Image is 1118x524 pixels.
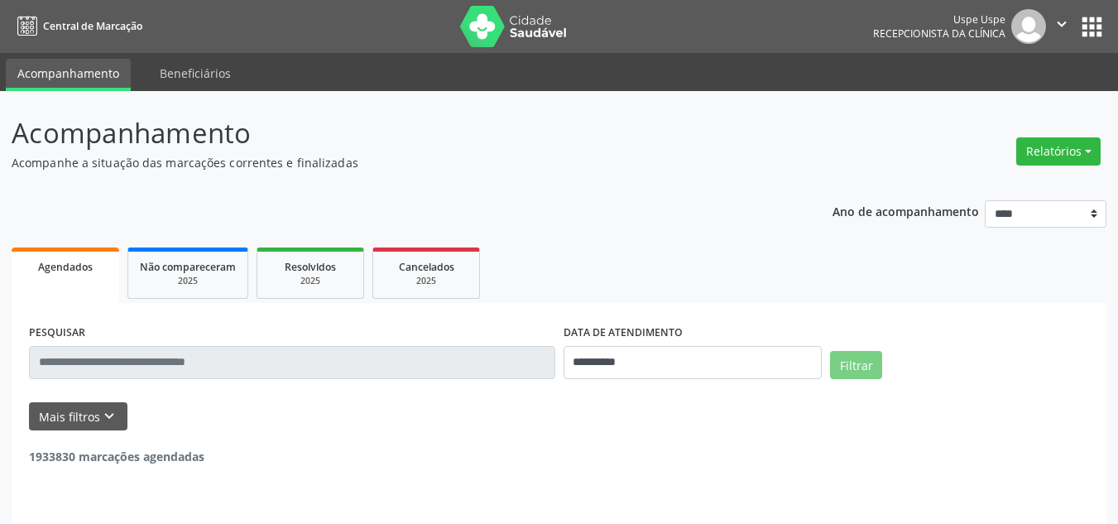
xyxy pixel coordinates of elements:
[29,402,127,431] button: Mais filtroskeyboard_arrow_down
[29,320,85,346] label: PESQUISAR
[29,449,204,464] strong: 1933830 marcações agendadas
[564,320,683,346] label: DATA DE ATENDIMENTO
[1011,9,1046,44] img: img
[38,260,93,274] span: Agendados
[873,12,1005,26] div: Uspe Uspe
[830,351,882,379] button: Filtrar
[833,200,979,221] p: Ano de acompanhamento
[399,260,454,274] span: Cancelados
[100,407,118,425] i: keyboard_arrow_down
[140,275,236,287] div: 2025
[140,260,236,274] span: Não compareceram
[269,275,352,287] div: 2025
[385,275,468,287] div: 2025
[1053,15,1071,33] i: 
[43,19,142,33] span: Central de Marcação
[1046,9,1077,44] button: 
[1016,137,1101,166] button: Relatórios
[873,26,1005,41] span: Recepcionista da clínica
[12,113,778,154] p: Acompanhamento
[1077,12,1106,41] button: apps
[12,154,778,171] p: Acompanhe a situação das marcações correntes e finalizadas
[12,12,142,40] a: Central de Marcação
[6,59,131,91] a: Acompanhamento
[148,59,242,88] a: Beneficiários
[285,260,336,274] span: Resolvidos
